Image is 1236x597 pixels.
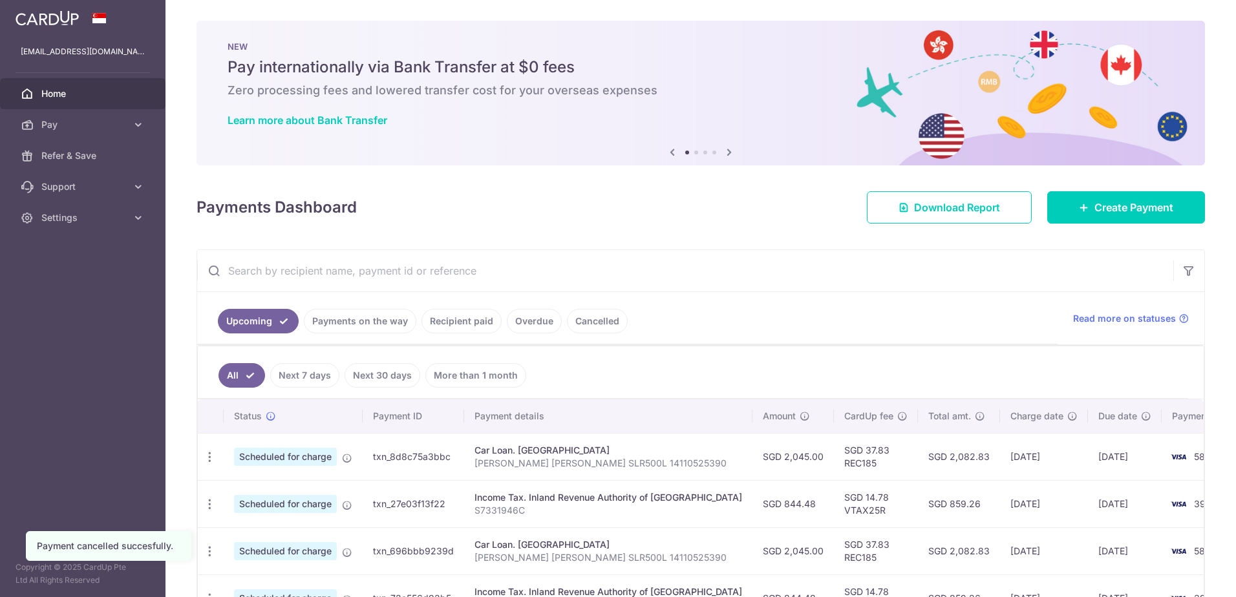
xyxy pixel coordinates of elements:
span: Status [234,410,262,423]
h6: Zero processing fees and lowered transfer cost for your overseas expenses [228,83,1174,98]
td: SGD 37.83 REC185 [834,527,918,574]
span: Download Report [914,200,1000,215]
a: Payments on the way [304,309,416,333]
h4: Payments Dashboard [197,196,357,219]
a: Cancelled [567,309,628,333]
a: Next 7 days [270,363,339,388]
a: More than 1 month [425,363,526,388]
div: Payment cancelled succesfully. [37,539,180,552]
span: Read more on statuses [1073,312,1176,325]
td: [DATE] [1088,480,1162,527]
td: [DATE] [1000,480,1088,527]
span: Total amt. [928,410,971,423]
span: Refer & Save [41,149,127,162]
span: Scheduled for charge [234,495,337,513]
div: Car Loan. [GEOGRAPHIC_DATA] [474,538,742,551]
img: Bank Card [1166,496,1191,512]
td: txn_8d8c75a3bbc [363,433,464,480]
iframe: Opens a widget where you can find more information [1153,558,1223,591]
div: Income Tax. Inland Revenue Authority of [GEOGRAPHIC_DATA] [474,491,742,504]
td: txn_27e03f13f22 [363,480,464,527]
div: Car Loan. [GEOGRAPHIC_DATA] [474,444,742,457]
th: Payment details [464,399,752,433]
td: SGD 2,045.00 [752,527,834,574]
a: Recipient paid [421,309,502,333]
span: CardUp fee [844,410,893,423]
span: Scheduled for charge [234,542,337,560]
span: Charge date [1010,410,1063,423]
a: Learn more about Bank Transfer [228,114,387,127]
td: [DATE] [1000,527,1088,574]
td: SGD 844.48 [752,480,834,527]
span: 3908 [1194,498,1217,509]
td: [DATE] [1000,433,1088,480]
img: CardUp [16,10,79,26]
span: Scheduled for charge [234,448,337,466]
td: [DATE] [1088,433,1162,480]
span: 5869 [1194,451,1217,462]
img: Bank Card [1166,449,1191,465]
td: SGD 859.26 [918,480,1000,527]
td: SGD 2,045.00 [752,433,834,480]
span: Pay [41,118,127,131]
td: [DATE] [1088,527,1162,574]
span: Support [41,180,127,193]
p: S7331946C [474,504,742,517]
input: Search by recipient name, payment id or reference [197,250,1173,291]
span: 5869 [1194,545,1217,556]
a: Create Payment [1047,191,1205,224]
p: NEW [228,41,1174,52]
td: txn_696bbb9239d [363,527,464,574]
h5: Pay internationally via Bank Transfer at $0 fees [228,57,1174,78]
span: Home [41,87,127,100]
td: SGD 2,082.83 [918,433,1000,480]
td: SGD 2,082.83 [918,527,1000,574]
span: Create Payment [1094,200,1173,215]
td: SGD 14.78 VTAX25R [834,480,918,527]
a: Overdue [507,309,562,333]
span: Amount [763,410,796,423]
p: [PERSON_NAME] [PERSON_NAME] SLR500L 14110525390 [474,551,742,564]
span: Due date [1098,410,1137,423]
a: Upcoming [218,309,299,333]
a: All [218,363,265,388]
td: SGD 37.83 REC185 [834,433,918,480]
a: Read more on statuses [1073,312,1189,325]
a: Download Report [867,191,1032,224]
p: [PERSON_NAME] [PERSON_NAME] SLR500L 14110525390 [474,457,742,470]
span: Settings [41,211,127,224]
img: Bank Card [1166,543,1191,559]
th: Payment ID [363,399,464,433]
p: [EMAIL_ADDRESS][DOMAIN_NAME] [21,45,145,58]
img: Bank transfer banner [197,21,1205,165]
a: Next 30 days [345,363,420,388]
